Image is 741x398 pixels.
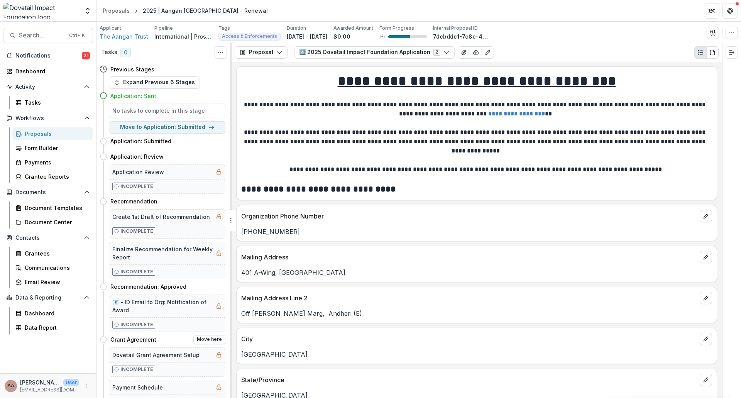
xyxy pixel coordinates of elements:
h4: Recommendation: Approved [110,283,186,291]
button: Edit as form [482,46,494,59]
p: [GEOGRAPHIC_DATA] [241,350,712,359]
div: Communications [25,264,87,272]
button: Open Data & Reporting [3,291,93,304]
p: Pipeline [154,25,173,32]
button: Plaintext view [694,46,707,59]
a: Proposals [100,5,133,16]
p: 7dcbddc1-7c8c-4d45-bf71-559e42f320ea [433,32,491,41]
p: Duration [287,25,306,32]
p: City [241,334,697,344]
span: Access & Enforcements [222,34,277,39]
button: Open Contacts [3,232,93,244]
button: More [82,381,91,391]
p: Mailing Address Line 2 [241,293,697,303]
p: Incomplete [120,183,153,190]
p: 401 A-Wing, [GEOGRAPHIC_DATA] [241,268,712,277]
p: Tags [218,25,230,32]
span: Workflows [15,115,81,122]
div: Grantee Reports [25,173,87,181]
a: The Aangan Trust [100,32,148,41]
button: 4️⃣ 2025 Dovetail Impact Foundation Application2 [294,46,455,59]
div: Proposals [25,130,87,138]
button: Open Activity [3,81,93,93]
p: Incomplete [120,228,153,235]
div: Form Builder [25,144,87,152]
p: Awarded Amount [333,25,373,32]
span: Notifications [15,53,82,59]
h4: Application: Submitted [110,137,171,145]
a: Communications [12,261,93,274]
button: Move here [193,335,225,344]
p: Incomplete [120,366,153,373]
button: Expand Previous 6 Stages [109,76,200,89]
div: Amit Antony Alex [7,383,14,388]
p: International | Prospects Pipeline [154,32,212,41]
div: Tasks [25,98,87,107]
button: edit [700,374,712,386]
button: Move to Application: Submitted [109,121,225,134]
a: Document Center [12,216,93,229]
h4: Previous Stages [110,65,154,73]
button: Expand right [726,46,738,59]
button: Open Documents [3,186,93,198]
button: Search... [3,28,93,43]
span: Documents [15,189,81,196]
button: Proposal [235,46,288,59]
p: State/Province [241,375,697,384]
p: Applicant [100,25,121,32]
h4: Grant Agreement [110,335,156,344]
h3: Tasks [101,49,117,56]
div: Document Center [25,218,87,226]
h5: 📧 - ID Email to Org: Notification of Award [112,298,213,314]
div: Ctrl + K [68,31,86,40]
a: Grantee Reports [12,170,93,183]
h5: Create 1st Draft of Recommendation [112,213,210,221]
p: $0.00 [333,32,350,41]
div: Data Report [25,323,87,332]
span: Data & Reporting [15,295,81,301]
a: Form Builder [12,142,93,154]
div: Email Review [25,278,87,286]
a: Proposals [12,127,93,140]
button: Get Help [722,3,738,19]
p: Off [PERSON_NAME] Marg, Andheri (E) [241,309,712,318]
p: 56 % [379,34,385,39]
div: Dashboard [15,67,87,75]
button: Toggle View Cancelled Tasks [215,46,227,59]
h5: No tasks to complete in this stage [112,107,222,115]
p: [PERSON_NAME] [PERSON_NAME] [20,378,60,386]
div: Proposals [103,7,130,15]
h5: Finalize Recommendation for Weekly Report [112,245,213,261]
button: View Attached Files [458,46,470,59]
div: 2025 | Aangan [GEOGRAPHIC_DATA] - Renewal [143,7,268,15]
div: Dashboard [25,309,87,317]
p: Internal Proposal ID [433,25,478,32]
button: edit [700,251,712,263]
p: User [63,379,79,386]
h5: Payment Schedule [112,383,163,391]
button: Open Workflows [3,112,93,124]
p: Incomplete [120,268,153,275]
h4: Recommendation [110,197,157,205]
div: Grantees [25,249,87,257]
span: 21 [82,52,90,59]
a: Dashboard [3,65,93,78]
button: Open entity switcher [82,3,93,19]
h5: Dovetail Grant Agreement Setup [112,351,200,359]
button: Partners [704,3,719,19]
span: Activity [15,84,81,90]
div: Payments [25,158,87,166]
button: Notifications21 [3,49,93,62]
h5: Application Review [112,168,164,176]
button: edit [700,292,712,304]
p: [PHONE_NUMBER] [241,227,712,236]
a: Dashboard [12,307,93,320]
h4: Application: Review [110,152,164,161]
p: [EMAIL_ADDRESS][DOMAIN_NAME] [20,386,79,393]
button: edit [700,210,712,222]
button: PDF view [706,46,719,59]
p: Incomplete [120,321,153,328]
div: Document Templates [25,204,87,212]
button: edit [700,333,712,345]
p: Form Progress [379,25,414,32]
